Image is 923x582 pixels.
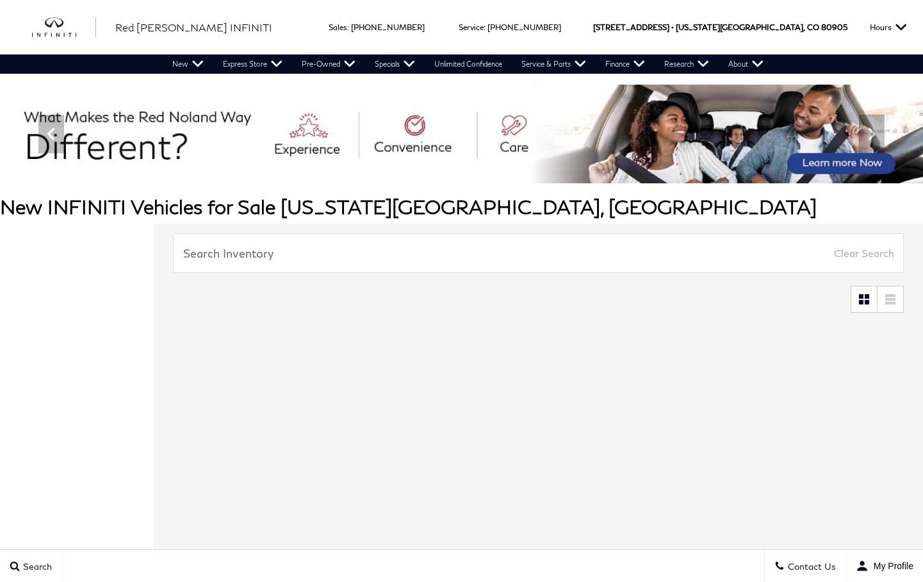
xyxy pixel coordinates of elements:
[32,17,96,38] a: infiniti
[351,22,425,32] a: [PHONE_NUMBER]
[365,54,425,74] a: Specials
[347,22,349,32] span: :
[425,54,512,74] a: Unlimited Confidence
[163,54,213,74] a: New
[487,22,561,32] a: [PHONE_NUMBER]
[115,21,272,33] span: Red [PERSON_NAME] INFINITI
[484,22,486,32] span: :
[719,54,773,74] a: About
[32,17,96,38] img: INFINITI
[512,54,596,74] a: Service & Parts
[869,561,913,571] span: My Profile
[173,233,904,273] input: Search Inventory
[785,561,836,572] span: Contact Us
[163,54,773,74] nav: Main Navigation
[115,20,272,35] a: Red [PERSON_NAME] INFINITI
[593,22,847,32] a: [STREET_ADDRESS] • [US_STATE][GEOGRAPHIC_DATA], CO 80905
[459,22,484,32] span: Service
[655,54,719,74] a: Research
[329,22,347,32] span: Sales
[596,54,655,74] a: Finance
[20,561,52,572] span: Search
[213,54,292,74] a: Express Store
[292,54,365,74] a: Pre-Owned
[846,550,923,582] button: user-profile-menu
